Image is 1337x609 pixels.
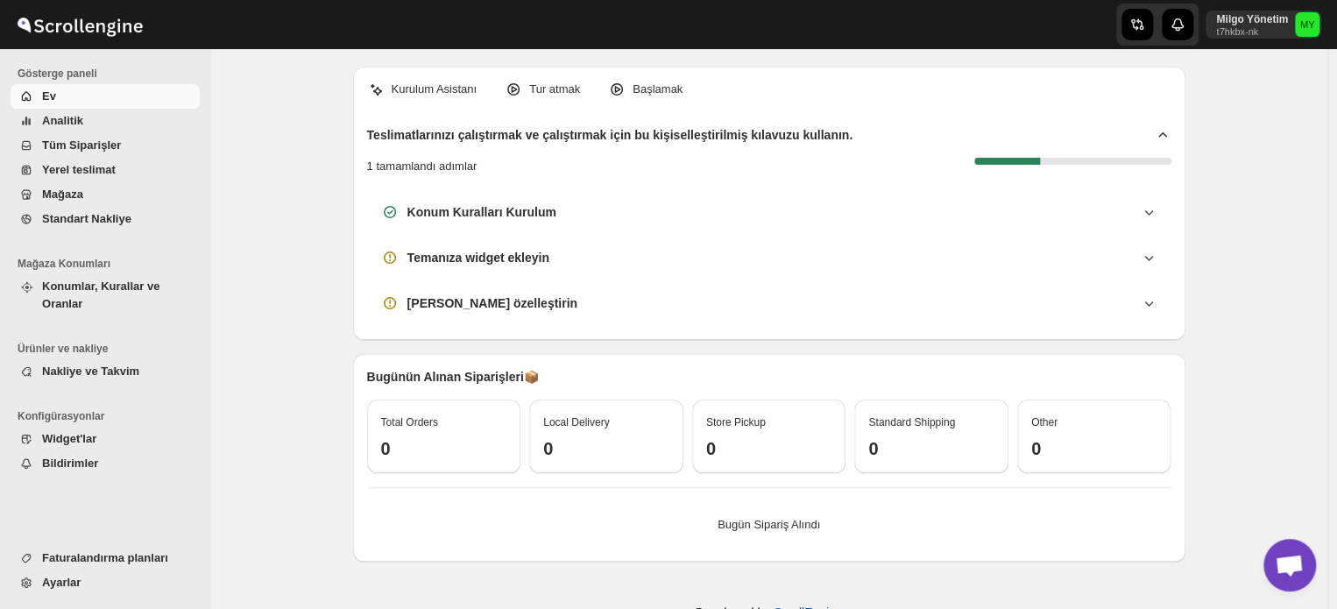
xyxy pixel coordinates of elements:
[42,138,121,152] span: Tüm Siparişler
[14,3,145,46] img: ScrollEngine
[18,67,202,81] span: Gösterge paneli
[706,416,766,428] span: Store Pickup
[42,163,116,176] span: Yerel teslimat
[18,257,202,271] span: Mağaza Konumları
[367,126,853,144] h2: Teslimatlarınızı çalıştırmak ve çalıştırmak için bu kişiselleştirilmiş kılavuzu kullanın.
[1031,416,1058,428] span: Other
[18,342,202,356] span: Ürünler ve nakliye
[407,294,577,312] h3: [PERSON_NAME] özelleştirin
[42,457,98,470] span: Bildirimler
[381,416,438,428] span: Total Orders
[868,416,955,428] span: Standard Shipping
[1031,438,1157,459] h3: 0
[11,84,200,109] button: Ev
[1216,26,1288,37] p: t7hkbx-nk
[42,114,83,127] span: Analitik
[381,516,1157,534] p: Bugün Sipariş Alındı
[42,188,83,201] span: Mağaza
[42,280,159,310] span: Konumlar, Kurallar ve Oranlar
[633,81,683,98] p: Başlamak
[18,409,202,423] span: Konfigürasyonlar
[11,109,200,133] button: Analitik
[1300,19,1315,30] text: MY
[42,576,81,589] span: Ayarlar
[407,203,556,221] h3: Konum Kuralları Kurulum
[42,551,168,564] span: Faturalandırma planları
[543,438,669,459] h3: 0
[1216,12,1288,26] p: Milgo Yönetim
[42,89,56,103] span: Ev
[381,438,507,459] h3: 0
[42,365,139,378] span: Nakliye ve Takvim
[367,368,1171,386] p: Bugünün Alınan Siparişleri 📦
[11,451,200,476] button: Bildirimler
[11,546,200,570] button: Faturalandırma planları
[1263,539,1316,591] div: Açık sohbet
[706,438,832,459] h3: 0
[11,570,200,595] button: Ayarlar
[11,427,200,451] button: Widget'lar
[543,416,609,428] span: Local Delivery
[868,438,994,459] h3: 0
[11,359,200,384] button: Nakliye ve Takvim
[11,274,200,316] button: Konumlar, Kurallar ve Oranlar
[1206,11,1321,39] button: User menu
[367,158,477,175] p: 1 tamamlandı adımlar
[42,212,131,225] span: Standart Nakliye
[407,249,549,266] h3: Temanıza widget ekleyin
[11,133,200,158] button: Tüm Siparişler
[1295,12,1319,37] span: Milgo Yönetim
[42,432,96,445] span: Widget'lar
[392,81,477,98] p: Kurulum Asistanı
[529,81,580,98] p: Tur atmak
